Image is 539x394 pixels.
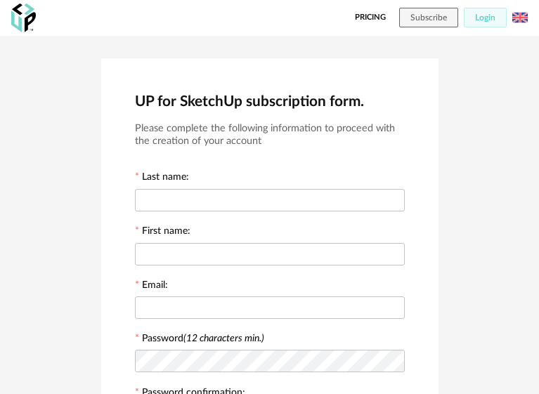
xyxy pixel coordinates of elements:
button: Login [464,8,507,27]
label: Password [142,334,264,343]
label: Email: [135,280,168,293]
h3: Please complete the following information to proceed with the creation of your account [135,122,405,148]
img: us [512,10,528,25]
label: First name: [135,226,190,239]
img: OXP [11,4,36,32]
a: Pricing [355,8,386,27]
span: Subscribe [410,13,447,22]
label: Last name: [135,172,189,185]
i: (12 characters min.) [183,334,264,343]
button: Subscribe [399,8,458,27]
h2: UP for SketchUp subscription form. [135,92,405,111]
span: Login [475,13,495,22]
